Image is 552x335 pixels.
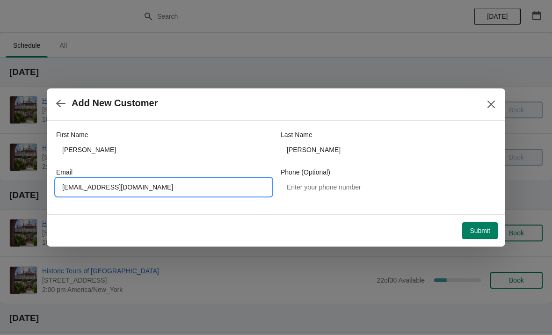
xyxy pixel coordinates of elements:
label: First Name [56,130,88,139]
input: Enter your phone number [281,179,496,196]
button: Close [483,96,500,113]
h2: Add New Customer [72,98,158,109]
span: Submit [470,227,490,234]
input: John [56,141,271,158]
input: Smith [281,141,496,158]
button: Submit [462,222,498,239]
label: Last Name [281,130,312,139]
input: Enter your email [56,179,271,196]
label: Phone (Optional) [281,167,330,177]
label: Email [56,167,73,177]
